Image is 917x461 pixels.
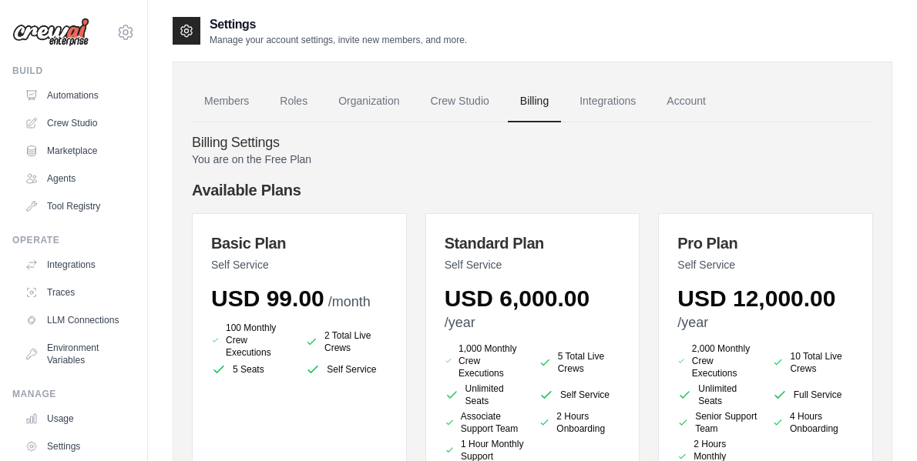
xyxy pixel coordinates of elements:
[445,382,526,407] li: Unlimited Seats
[18,139,135,163] a: Marketplace
[18,336,135,372] a: Environment Variables
[328,294,371,309] span: /month
[326,81,411,122] a: Organization
[18,406,135,431] a: Usage
[677,232,854,254] h3: Pro Plan
[445,286,589,311] span: USD 6,000.00
[539,382,620,407] li: Self Service
[305,362,387,377] li: Self Service
[445,257,621,272] p: Self Service
[305,325,387,359] li: 2 Total Live Crews
[445,410,526,435] li: Associate Support Team
[211,232,388,254] h3: Basic Plan
[677,382,759,407] li: Unlimited Seats
[211,362,293,377] li: 5 Seats
[12,388,135,400] div: Manage
[677,315,708,330] span: /year
[445,342,526,379] li: 1,000 Monthly Crew Executions
[567,81,648,122] a: Integrations
[677,410,759,435] li: Senior Support Team
[18,434,135,459] a: Settings
[677,257,854,272] p: Self Service
[211,322,293,359] li: 100 Monthly Crew Executions
[192,179,873,201] h4: Available Plans
[677,342,759,379] li: 2,000 Monthly Crew Executions
[18,308,135,332] a: LLM Connections
[539,346,620,379] li: 5 Total Live Crews
[211,257,388,272] p: Self Service
[267,81,320,122] a: Roles
[211,286,324,311] span: USD 99.00
[12,18,89,47] img: Logo
[654,81,718,122] a: Account
[18,194,135,219] a: Tool Registry
[12,234,135,246] div: Operate
[192,152,873,167] p: You are on the Free Plan
[192,135,873,152] h4: Billing Settings
[18,252,135,277] a: Integrations
[445,232,621,254] h3: Standard Plan
[445,315,475,330] span: /year
[539,410,620,435] li: 2 Hours Onboarding
[12,65,135,77] div: Build
[18,111,135,135] a: Crew Studio
[18,166,135,191] a: Agents
[18,83,135,108] a: Automations
[192,81,261,122] a: Members
[18,280,135,305] a: Traces
[677,286,835,311] span: USD 12,000.00
[772,382,854,407] li: Full Service
[210,34,467,46] p: Manage your account settings, invite new members, and more.
[772,346,854,379] li: 10 Total Live Crews
[418,81,502,122] a: Crew Studio
[210,15,467,34] h2: Settings
[508,81,561,122] a: Billing
[772,410,854,435] li: 4 Hours Onboarding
